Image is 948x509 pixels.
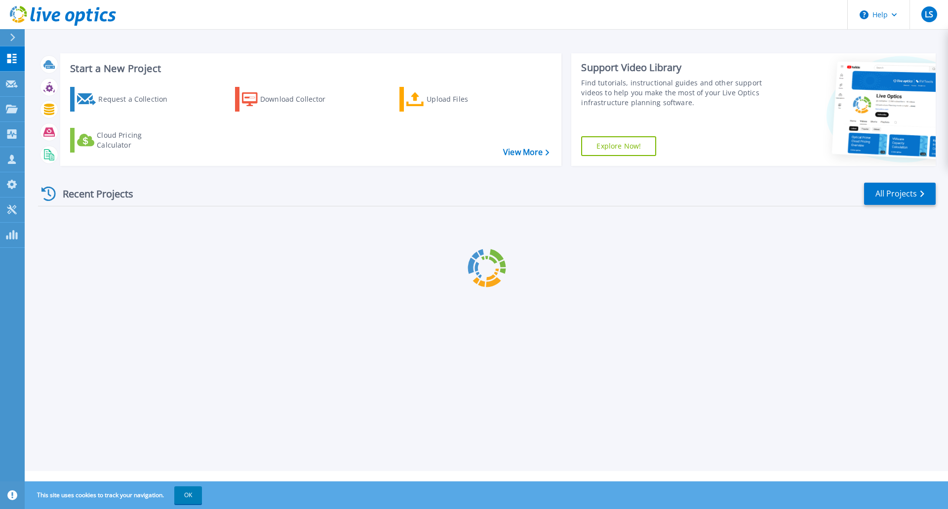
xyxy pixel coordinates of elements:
div: Download Collector [260,89,339,109]
div: Support Video Library [581,61,767,74]
a: Cloud Pricing Calculator [70,128,180,153]
div: Recent Projects [38,182,147,206]
button: OK [174,486,202,504]
span: This site uses cookies to track your navigation. [27,486,202,504]
a: Request a Collection [70,87,180,112]
div: Request a Collection [98,89,177,109]
a: Upload Files [399,87,510,112]
div: Find tutorials, instructional guides and other support videos to help you make the most of your L... [581,78,767,108]
h3: Start a New Project [70,63,549,74]
a: View More [503,148,549,157]
a: All Projects [864,183,936,205]
a: Download Collector [235,87,345,112]
span: LS [925,10,933,18]
div: Cloud Pricing Calculator [97,130,176,150]
a: Explore Now! [581,136,656,156]
div: Upload Files [427,89,506,109]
